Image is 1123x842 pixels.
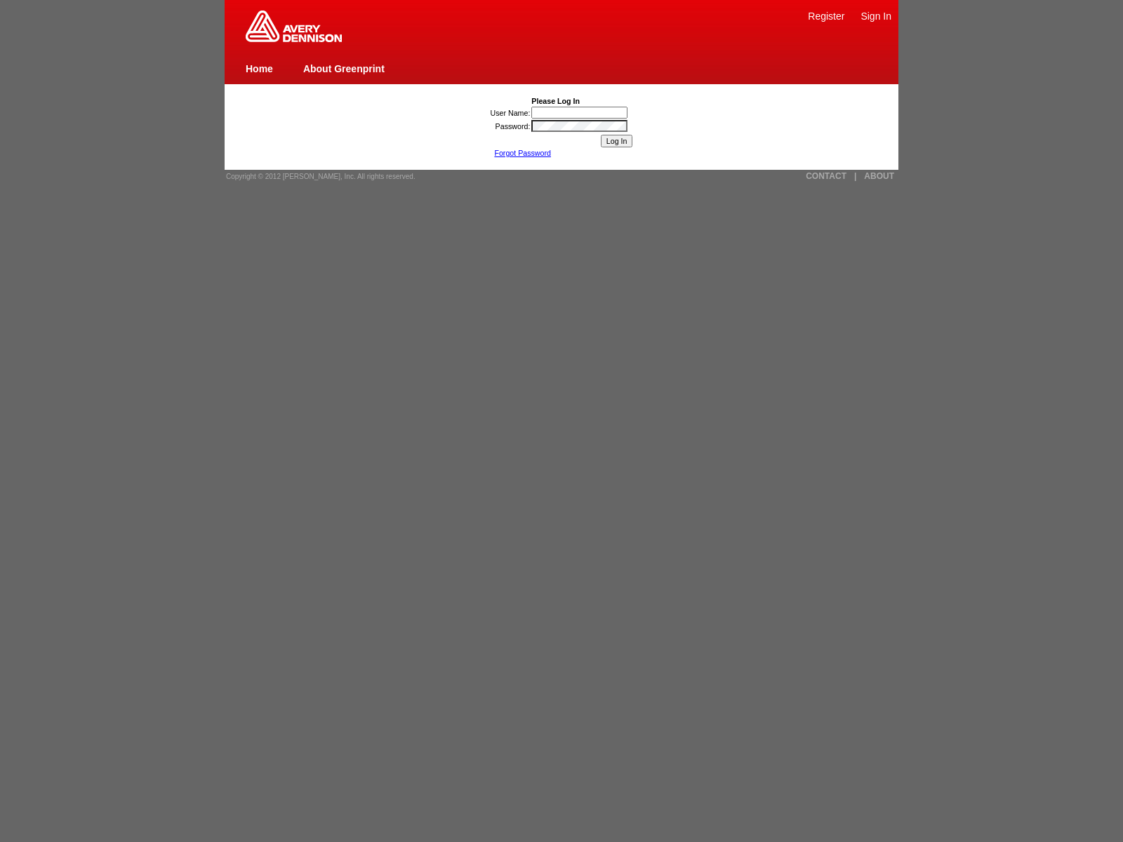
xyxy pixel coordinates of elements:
a: About Greenprint [303,63,385,74]
a: Home [246,63,273,74]
label: User Name: [491,109,531,117]
a: Sign In [860,11,891,22]
input: Log In [601,135,633,147]
a: Greenprint [246,35,342,44]
a: | [854,171,856,181]
span: Copyright © 2012 [PERSON_NAME], Inc. All rights reserved. [226,173,416,180]
a: CONTACT [806,171,846,181]
a: Register [808,11,844,22]
a: Forgot Password [494,149,551,157]
a: ABOUT [864,171,894,181]
label: Password: [496,122,531,131]
b: Please Log In [531,97,580,105]
img: Home [246,11,342,42]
